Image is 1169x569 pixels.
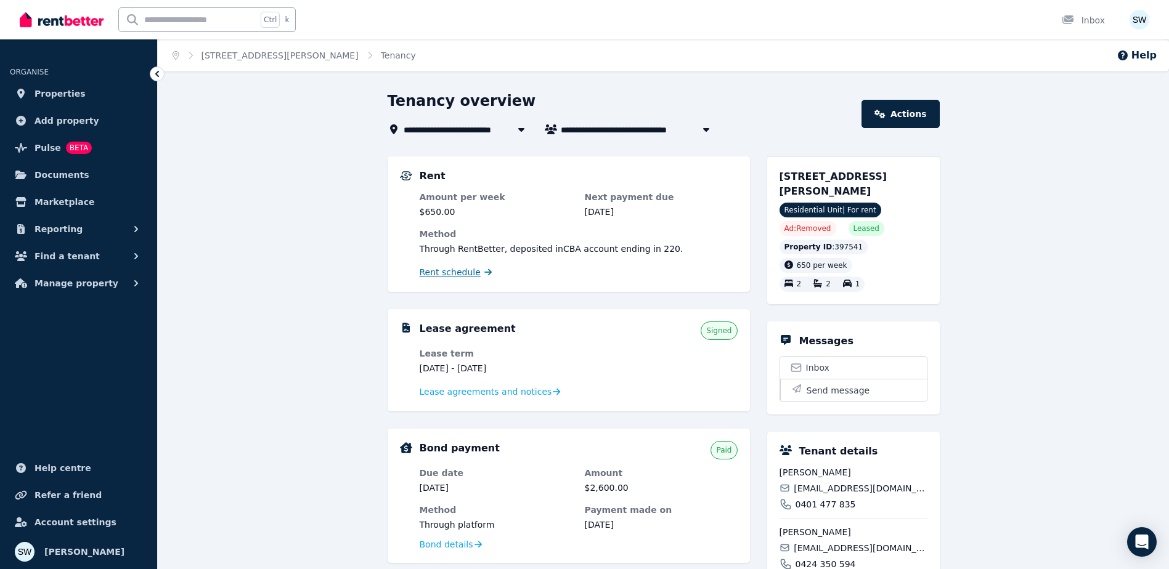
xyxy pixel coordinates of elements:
[10,271,147,296] button: Manage property
[420,538,473,551] span: Bond details
[35,195,94,209] span: Marketplace
[10,163,147,187] a: Documents
[381,49,416,62] span: Tenancy
[35,461,91,475] span: Help centre
[420,385,561,398] a: Lease agreements and notices
[420,482,572,494] dd: [DATE]
[10,190,147,214] a: Marketplace
[420,519,572,531] dd: Through platform
[806,361,829,374] span: Inbox
[261,12,280,28] span: Ctrl
[35,249,100,264] span: Find a tenant
[35,276,118,291] span: Manage property
[794,542,927,554] span: [EMAIL_ADDRESS][DOMAIN_NAME]
[10,244,147,268] button: Find a tenant
[10,510,147,535] a: Account settings
[400,171,412,180] img: Rental Payments
[420,347,572,360] dt: Lease term
[853,224,879,233] span: Leased
[15,542,35,562] img: Sam Watson
[35,222,83,236] span: Reporting
[10,68,49,76] span: ORGANISE
[420,362,572,374] dd: [DATE] - [DATE]
[10,108,147,133] a: Add property
[780,357,927,379] a: Inbox
[585,519,738,531] dd: [DATE]
[585,206,738,218] dd: [DATE]
[44,544,124,559] span: [PERSON_NAME]
[585,482,738,494] dd: $2,600.00
[10,456,147,480] a: Help centre
[797,280,802,289] span: 2
[420,228,738,240] dt: Method
[420,191,572,203] dt: Amount per week
[35,113,99,128] span: Add property
[780,466,927,478] span: [PERSON_NAME]
[35,140,61,155] span: Pulse
[20,10,104,29] img: RentBetter
[784,224,831,233] span: Ad: Removed
[799,444,878,459] h5: Tenant details
[797,261,847,270] span: 650 per week
[10,81,147,106] a: Properties
[780,379,927,402] button: Send message
[1117,48,1157,63] button: Help
[780,526,927,538] span: [PERSON_NAME]
[285,15,289,25] span: k
[420,321,516,336] h5: Lease agreement
[420,504,572,516] dt: Method
[420,206,572,218] dd: $650.00
[420,169,446,184] h5: Rent
[10,217,147,241] button: Reporting
[35,515,116,530] span: Account settings
[35,488,102,502] span: Refer a friend
[10,135,147,160] a: PulseBETA
[420,266,481,278] span: Rent schedule
[400,442,412,453] img: Bond Details
[796,498,856,510] span: 0401 477 835
[716,445,731,455] span: Paid
[585,504,738,516] dt: Payment made on
[585,467,738,479] dt: Amount
[66,142,92,154] span: BETA
[706,326,731,336] span: Signed
[780,171,887,197] span: [STREET_ADDRESS][PERSON_NAME]
[202,50,359,60] a: [STREET_ADDRESS][PERSON_NAME]
[35,167,89,182] span: Documents
[420,385,552,398] span: Lease agreements and notices
[420,538,482,551] a: Bond details
[1062,14,1105,26] div: Inbox
[794,482,927,494] span: [EMAIL_ADDRESS][DOMAIN_NAME]
[861,100,939,128] a: Actions
[35,86,86,101] span: Properties
[158,39,431,71] nav: Breadcrumb
[420,441,500,456] h5: Bond payment
[420,244,683,254] span: Through RentBetter , deposited in CBA account ending in 220 .
[826,280,831,289] span: 2
[420,266,492,278] a: Rent schedule
[784,242,833,252] span: Property ID
[10,483,147,507] a: Refer a friend
[780,203,881,217] span: Residential Unit | For rent
[585,191,738,203] dt: Next payment due
[780,240,868,254] div: : 397541
[799,334,853,349] h5: Messages
[1130,10,1149,30] img: Sam Watson
[1127,527,1157,557] div: Open Intercom Messenger
[388,91,536,111] h1: Tenancy overview
[855,280,860,289] span: 1
[420,467,572,479] dt: Due date
[807,384,870,397] span: Send message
